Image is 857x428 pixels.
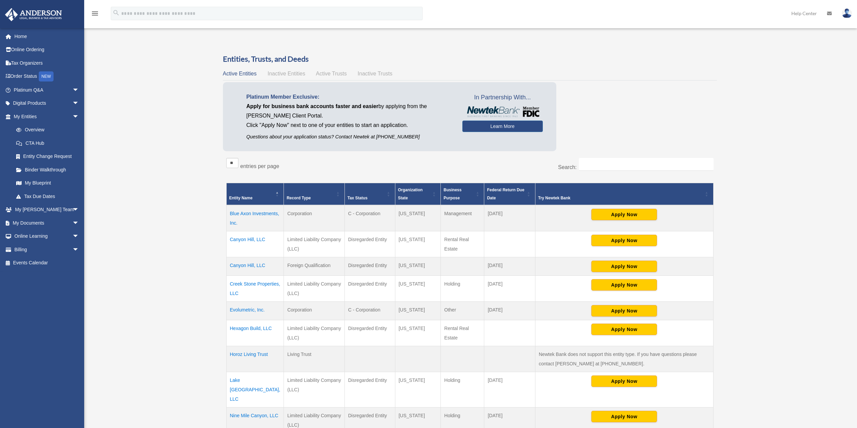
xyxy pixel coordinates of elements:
td: Evolumetric, Inc. [226,301,284,320]
span: arrow_drop_down [72,230,86,243]
p: Click "Apply Now" next to one of your entities to start an application. [246,121,452,130]
th: Entity Name: Activate to invert sorting [226,183,284,205]
button: Apply Now [591,305,657,317]
th: Try Newtek Bank : Activate to sort [535,183,714,205]
p: by applying from the [PERSON_NAME] Client Portal. [246,102,452,121]
th: Federal Return Due Date: Activate to sort [484,183,535,205]
div: NEW [39,71,54,81]
a: My Blueprint [9,176,86,190]
td: Corporation [284,205,345,231]
a: menu [91,12,99,18]
button: Apply Now [591,411,657,422]
td: [US_STATE] [395,320,441,346]
span: arrow_drop_down [72,243,86,257]
a: Binder Walkthrough [9,163,86,176]
td: Disregarded Entity [344,275,395,301]
td: [US_STATE] [395,372,441,407]
td: Disregarded Entity [344,231,395,257]
span: Federal Return Due Date [487,188,524,200]
h3: Entities, Trusts, and Deeds [223,54,717,64]
button: Apply Now [591,279,657,291]
a: Online Ordering [5,43,89,57]
td: Corporation [284,301,345,320]
span: Entity Name [229,196,253,200]
th: Record Type: Activate to sort [284,183,345,205]
img: User Pic [842,8,852,18]
a: Entity Change Request [9,150,86,163]
span: Organization State [398,188,423,200]
a: Order StatusNEW [5,70,89,84]
td: Other [441,301,484,320]
button: Apply Now [591,261,657,272]
a: Online Learningarrow_drop_down [5,230,89,243]
i: menu [91,9,99,18]
a: Digital Productsarrow_drop_down [5,97,89,110]
td: [DATE] [484,205,535,231]
td: [US_STATE] [395,301,441,320]
span: arrow_drop_down [72,216,86,230]
td: [DATE] [484,301,535,320]
span: Active Entities [223,71,257,76]
td: Hexagon Build, LLC [226,320,284,346]
a: Tax Organizers [5,56,89,70]
button: Apply Now [591,209,657,220]
td: Limited Liability Company (LLC) [284,231,345,257]
span: In Partnership With... [462,92,543,103]
td: Rental Real Estate [441,320,484,346]
span: arrow_drop_down [72,83,86,97]
td: Canyon Hill, LLC [226,257,284,275]
a: Overview [9,123,83,137]
td: Canyon Hill, LLC [226,231,284,257]
td: Foreign Qualification [284,257,345,275]
span: Tax Status [348,196,368,200]
td: C - Corporation [344,205,395,231]
span: arrow_drop_down [72,97,86,110]
i: search [112,9,120,17]
label: Search: [558,164,576,170]
img: Anderson Advisors Platinum Portal [3,8,64,21]
td: Holding [441,372,484,407]
td: Limited Liability Company (LLC) [284,372,345,407]
td: [US_STATE] [395,205,441,231]
span: Business Purpose [443,188,461,200]
td: [US_STATE] [395,257,441,275]
td: Holding [441,275,484,301]
td: C - Corporation [344,301,395,320]
a: My Entitiesarrow_drop_down [5,110,86,123]
span: Apply for business bank accounts faster and easier [246,103,378,109]
a: Learn More [462,121,543,132]
th: Organization State: Activate to sort [395,183,441,205]
img: NewtekBankLogoSM.png [466,106,539,117]
a: CTA Hub [9,136,86,150]
a: Billingarrow_drop_down [5,243,89,256]
td: Limited Liability Company (LLC) [284,275,345,301]
td: Rental Real Estate [441,231,484,257]
label: entries per page [240,163,279,169]
td: [US_STATE] [395,231,441,257]
td: Newtek Bank does not support this entity type. If you have questions please contact [PERSON_NAME]... [535,346,714,372]
button: Apply Now [591,324,657,335]
td: [US_STATE] [395,275,441,301]
td: [DATE] [484,257,535,275]
a: Home [5,30,89,43]
td: [DATE] [484,372,535,407]
div: Try Newtek Bank [538,194,703,202]
th: Tax Status: Activate to sort [344,183,395,205]
a: Platinum Q&Aarrow_drop_down [5,83,89,97]
td: Lake [GEOGRAPHIC_DATA], LLC [226,372,284,407]
th: Business Purpose: Activate to sort [441,183,484,205]
td: Blue Axon Investments, Inc. [226,205,284,231]
span: Record Type [287,196,311,200]
p: Platinum Member Exclusive: [246,92,452,102]
td: Limited Liability Company (LLC) [284,320,345,346]
span: arrow_drop_down [72,110,86,124]
span: Inactive Entities [267,71,305,76]
p: Questions about your application status? Contact Newtek at [PHONE_NUMBER] [246,133,452,141]
button: Apply Now [591,235,657,246]
td: Disregarded Entity [344,257,395,275]
a: My Documentsarrow_drop_down [5,216,89,230]
td: Disregarded Entity [344,372,395,407]
a: My [PERSON_NAME] Teamarrow_drop_down [5,203,89,217]
a: Tax Due Dates [9,190,86,203]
